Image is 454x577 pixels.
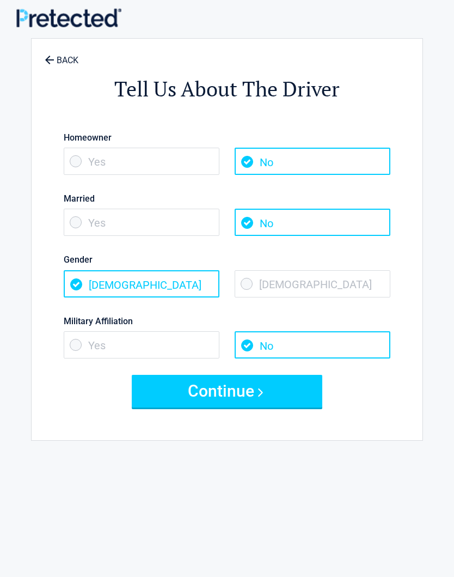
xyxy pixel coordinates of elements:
[64,191,390,206] label: Married
[235,209,390,236] span: No
[42,46,81,65] a: BACK
[64,331,219,359] span: Yes
[64,148,219,175] span: Yes
[16,8,121,27] img: Main Logo
[64,252,390,267] label: Gender
[64,270,219,297] span: [DEMOGRAPHIC_DATA]
[64,209,219,236] span: Yes
[64,130,390,145] label: Homeowner
[64,314,390,329] label: Military Affiliation
[132,375,322,408] button: Continue
[235,148,390,175] span: No
[235,270,390,297] span: [DEMOGRAPHIC_DATA]
[37,75,417,103] h2: Tell Us About The Driver
[235,331,390,359] span: No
